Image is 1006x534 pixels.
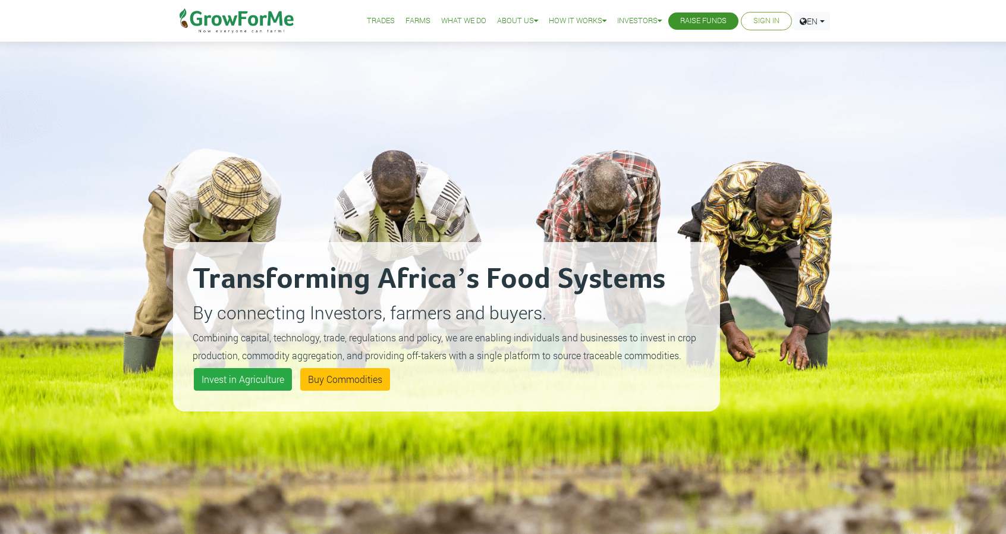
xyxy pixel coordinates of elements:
a: Invest in Agriculture [194,368,292,391]
a: Trades [367,15,395,27]
a: Investors [617,15,662,27]
a: Farms [405,15,430,27]
a: Buy Commodities [300,368,390,391]
p: By connecting Investors, farmers and buyers. [193,299,700,326]
a: EN [794,12,830,30]
a: About Us [497,15,538,27]
a: What We Do [441,15,486,27]
a: How it Works [549,15,606,27]
a: Raise Funds [680,15,727,27]
h2: Transforming Africa’s Food Systems [193,262,700,297]
small: Combining capital, technology, trade, regulations and policy, we are enabling individuals and bus... [193,331,696,362]
a: Sign In [753,15,779,27]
